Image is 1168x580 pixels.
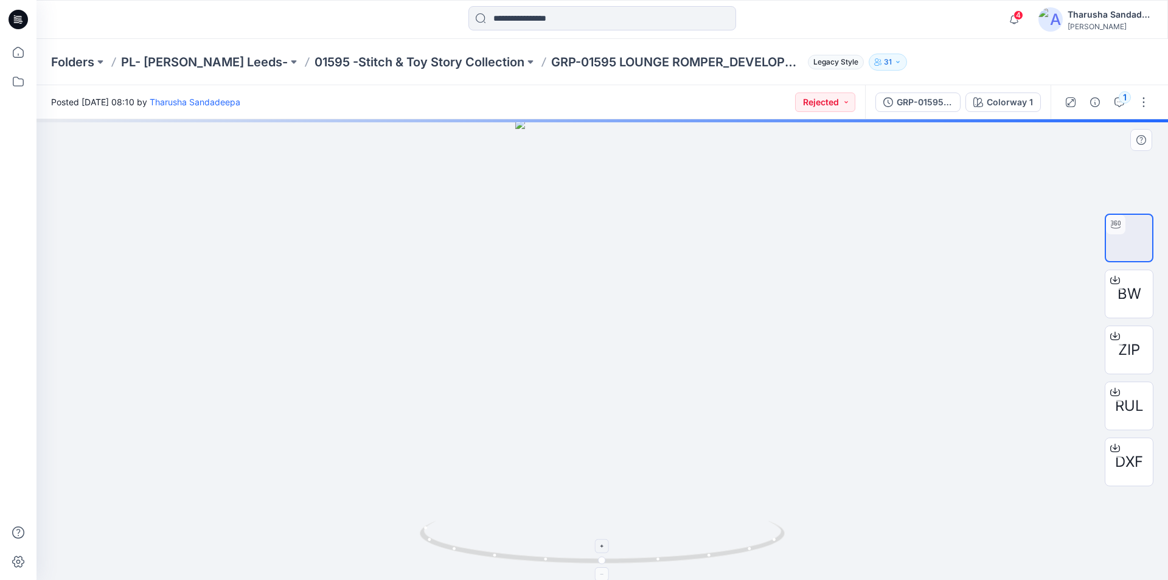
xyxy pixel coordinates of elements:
[1118,339,1140,361] span: ZIP
[803,54,864,71] button: Legacy Style
[897,96,953,109] div: GRP-01595 LOUNGE ROMPER_DEVELOPMENT
[150,97,240,107] a: Tharusha Sandadeepa
[1106,215,1152,261] img: turntable-14-08-2025-08:10:19
[51,54,94,71] a: Folders
[965,93,1041,112] button: Colorway 1
[551,54,803,71] p: GRP-01595 LOUNGE ROMPER_DEVELOPMENT
[875,93,961,112] button: GRP-01595 LOUNGE ROMPER_DEVELOPMENT
[884,55,892,69] p: 31
[869,54,907,71] button: 31
[1115,395,1144,417] span: RUL
[1115,451,1143,473] span: DXF
[1013,10,1023,20] span: 4
[1110,93,1129,112] button: 1
[1119,91,1131,103] div: 1
[51,96,240,108] span: Posted [DATE] 08:10 by
[1085,93,1105,112] button: Details
[808,55,864,69] span: Legacy Style
[1038,7,1063,32] img: avatar
[121,54,288,71] a: PL- [PERSON_NAME] Leeds-
[1068,7,1153,22] div: Tharusha Sandadeepa
[1068,22,1153,31] div: [PERSON_NAME]
[1118,283,1141,305] span: BW
[987,96,1033,109] div: Colorway 1
[315,54,524,71] a: 01595 -Stitch & Toy Story Collection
